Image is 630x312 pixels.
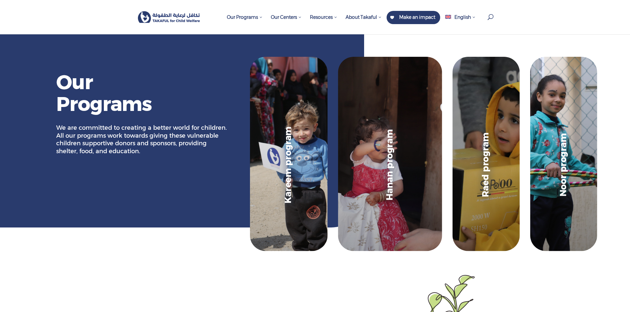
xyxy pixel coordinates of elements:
[399,14,435,20] span: Make an impact
[480,132,490,197] span: Raed program
[558,133,568,196] span: Noor program
[271,14,302,20] span: Our Centers
[268,11,305,34] a: Our Centers
[387,11,440,24] a: Make an impact
[224,11,266,34] a: Our Programs
[454,14,471,20] span: English
[227,14,263,20] span: Our Programs
[310,14,337,20] span: Resources
[282,126,293,203] span: Kareem program
[384,129,395,200] span: Hanan program
[307,11,341,34] a: Resources
[346,14,382,20] span: About Takaful
[442,11,479,34] a: English
[342,11,385,34] a: About Takaful
[138,11,200,23] img: Takaful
